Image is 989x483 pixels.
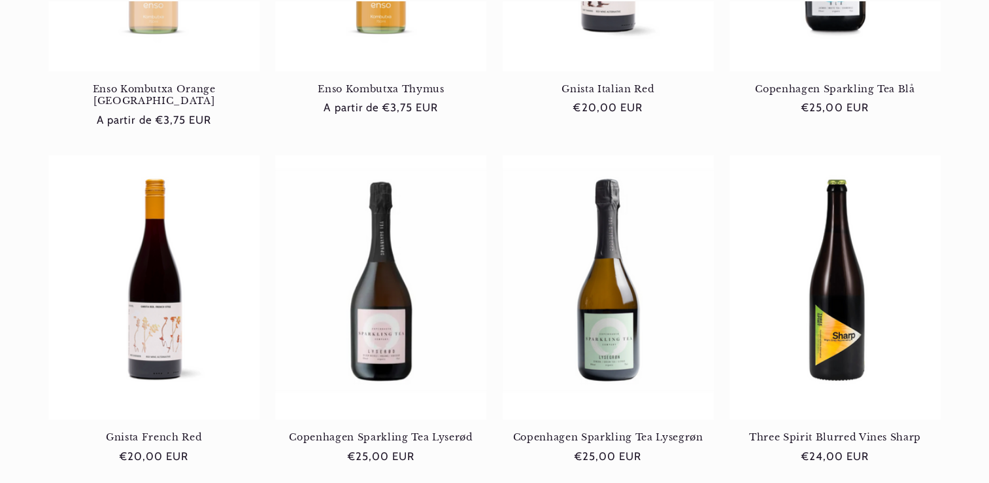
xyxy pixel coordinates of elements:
a: Copenhagen Sparkling Tea Lyserød [275,431,486,443]
a: Three Spirit Blurred Vines Sharp [729,431,941,443]
a: Copenhagen Sparkling Tea Lysegrøn [503,431,714,443]
a: Copenhagen Sparkling Tea Blå [729,83,941,95]
a: Gnista Italian Red [503,83,714,95]
a: Enso Kombutxa Thymus [275,83,486,95]
a: Gnista French Red [48,431,260,443]
a: Enso Kombutxa Orange [GEOGRAPHIC_DATA] [48,83,260,107]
